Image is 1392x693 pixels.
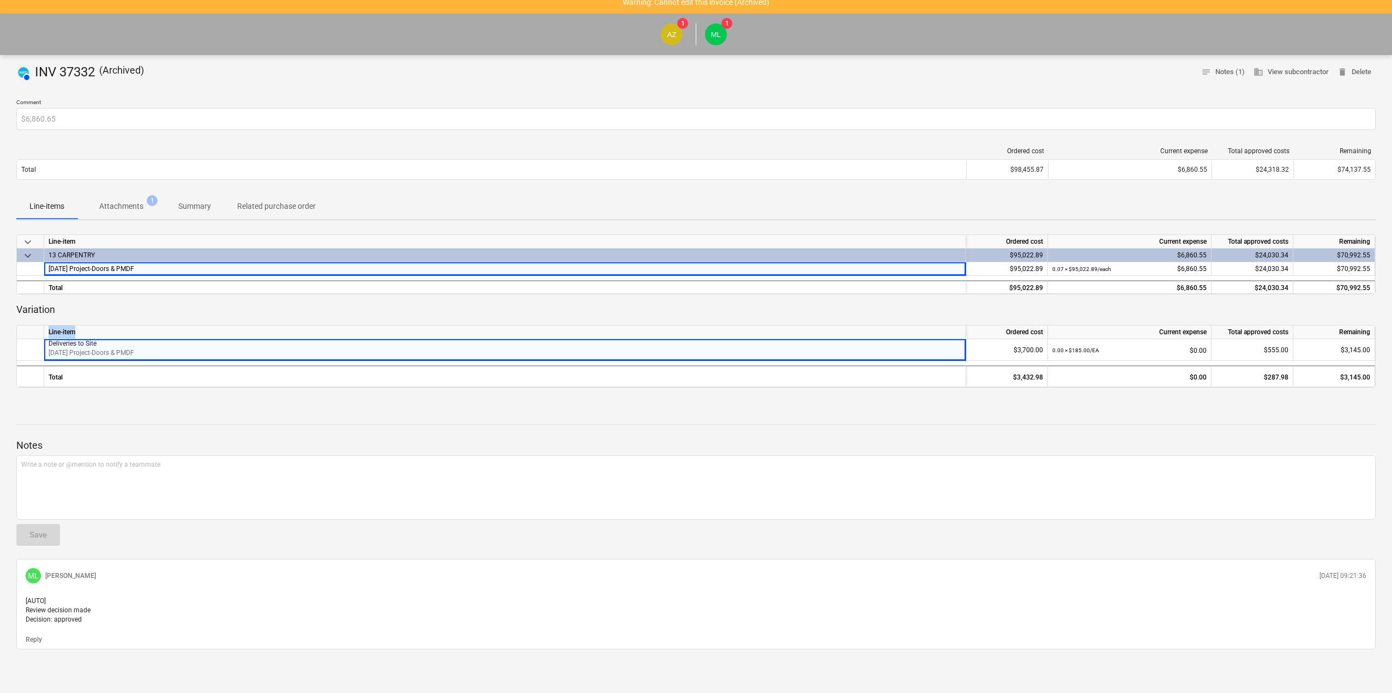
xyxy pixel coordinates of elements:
[1293,235,1375,249] div: Remaining
[971,147,1044,155] div: Ordered cost
[1298,339,1370,361] div: $3,145.00
[1216,249,1288,262] div: $24,030.34
[18,67,29,78] img: xero.svg
[667,31,676,39] span: AZ
[1298,262,1370,276] div: $70,992.55
[966,326,1048,339] div: Ordered cost
[971,166,1044,173] div: $98,455.87
[1052,262,1207,276] div: $6,860.55
[1053,147,1208,155] div: Current expense
[1052,266,1111,272] small: 0.07 × $95,022.89 / each
[26,568,41,583] div: Matt Lebon
[44,326,966,339] div: Line-item
[971,281,1043,295] div: $95,022.89
[1333,64,1376,81] button: Delete
[1249,64,1333,81] button: View subcontractor
[1337,67,1347,77] span: delete
[45,571,96,581] p: [PERSON_NAME]
[1201,66,1245,79] span: Notes (1)
[178,201,211,212] p: Summary
[1319,571,1366,581] p: [DATE] 09:21:36
[99,201,143,212] p: Attachments
[721,18,732,29] span: 1
[16,64,144,81] div: INV 37332
[1216,262,1288,276] div: $24,030.34
[1052,366,1207,388] div: $0.00
[44,235,966,249] div: Line-item
[1337,641,1392,693] iframe: Chat Widget
[99,64,144,81] p: ( Archived )
[1052,249,1207,262] div: $6,860.55
[1254,66,1329,79] span: View subcontractor
[1048,235,1212,249] div: Current expense
[966,235,1048,249] div: Ordered cost
[1298,166,1371,173] div: $74,137.55
[16,64,31,81] div: Invoice has been synced with Xero and its status is currently AUTHORISED
[49,249,961,262] div: 13 CARPENTRY
[971,339,1043,361] div: $3,700.00
[677,18,688,29] span: 1
[1298,249,1370,262] div: $70,992.55
[1254,67,1263,77] span: business
[1216,339,1288,361] div: $555.00
[1216,366,1288,388] div: $287.98
[661,23,683,45] div: Andrew Zheng
[1216,166,1289,173] div: $24,318.32
[1298,147,1371,155] div: Remaining
[705,23,727,45] div: Matt Lebon
[16,439,1376,452] p: Notes
[49,339,961,348] p: Deliveries to Site
[1052,339,1207,361] div: $0.00
[44,280,966,294] div: Total
[26,635,42,644] button: Reply
[1298,281,1370,295] div: $70,992.55
[1052,347,1099,353] small: 0.00 × $185.00 / EA
[1201,67,1211,77] span: notes
[49,349,134,357] span: 3-13-02 Project-Doors & PMDF
[21,165,36,174] p: Total
[1298,366,1370,388] div: $3,145.00
[21,249,34,262] span: keyboard_arrow_down
[1212,235,1293,249] div: Total approved costs
[971,249,1043,262] div: $95,022.89
[237,201,316,212] p: Related purchase order
[1337,66,1371,79] span: Delete
[16,99,1376,108] p: Comment
[1053,166,1207,173] div: $6,860.55
[1293,326,1375,339] div: Remaining
[971,366,1043,388] div: $3,432.98
[711,31,721,39] span: ML
[28,571,38,580] span: ML
[26,597,91,623] span: [AUTO] Review decision made Decision: approved
[147,195,158,206] span: 1
[1216,281,1288,295] div: $24,030.34
[1216,147,1289,155] div: Total approved costs
[21,236,34,249] span: keyboard_arrow_down
[16,303,1376,316] p: Variation
[49,265,134,273] span: 3-13-02 Project-Doors & PMDF
[44,365,966,387] div: Total
[971,262,1043,276] div: $95,022.89
[1052,281,1207,295] div: $6,860.55
[1197,64,1249,81] button: Notes (1)
[1212,326,1293,339] div: Total approved costs
[1048,326,1212,339] div: Current expense
[29,201,64,212] p: Line-items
